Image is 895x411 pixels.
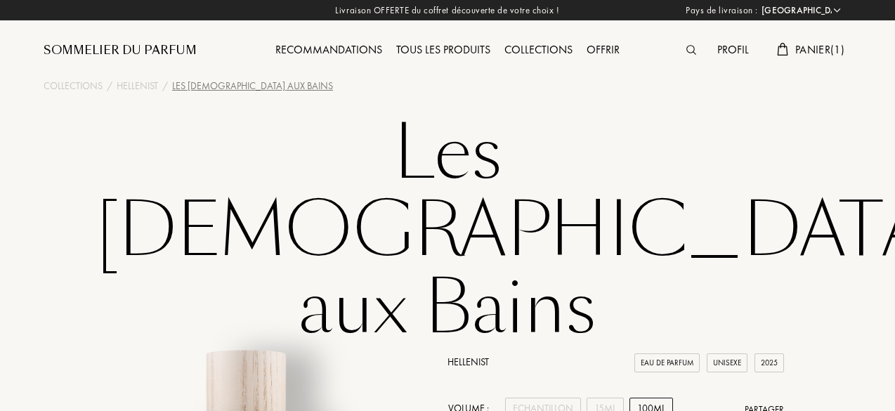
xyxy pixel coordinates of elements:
div: Les [DEMOGRAPHIC_DATA] aux Bains [172,79,333,93]
div: / [107,79,112,93]
div: Recommandations [268,41,389,60]
a: Recommandations [268,42,389,57]
a: Collections [44,79,103,93]
div: Collections [497,41,580,60]
div: 2025 [754,353,784,372]
div: Profil [710,41,756,60]
a: Collections [497,42,580,57]
div: Unisexe [707,353,747,372]
div: Eau de Parfum [634,353,700,372]
span: Pays de livraison : [686,4,758,18]
a: Sommelier du Parfum [44,42,197,59]
a: Offrir [580,42,627,57]
img: cart.svg [777,43,788,56]
div: Tous les produits [389,41,497,60]
h1: Les [DEMOGRAPHIC_DATA] aux Bains [96,115,799,347]
div: Offrir [580,41,627,60]
span: Panier ( 1 ) [795,42,844,57]
a: Tous les produits [389,42,497,57]
a: Hellenist [117,79,158,93]
a: Profil [710,42,756,57]
a: Hellenist [447,355,489,368]
img: search_icn.svg [686,45,696,55]
div: / [162,79,168,93]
